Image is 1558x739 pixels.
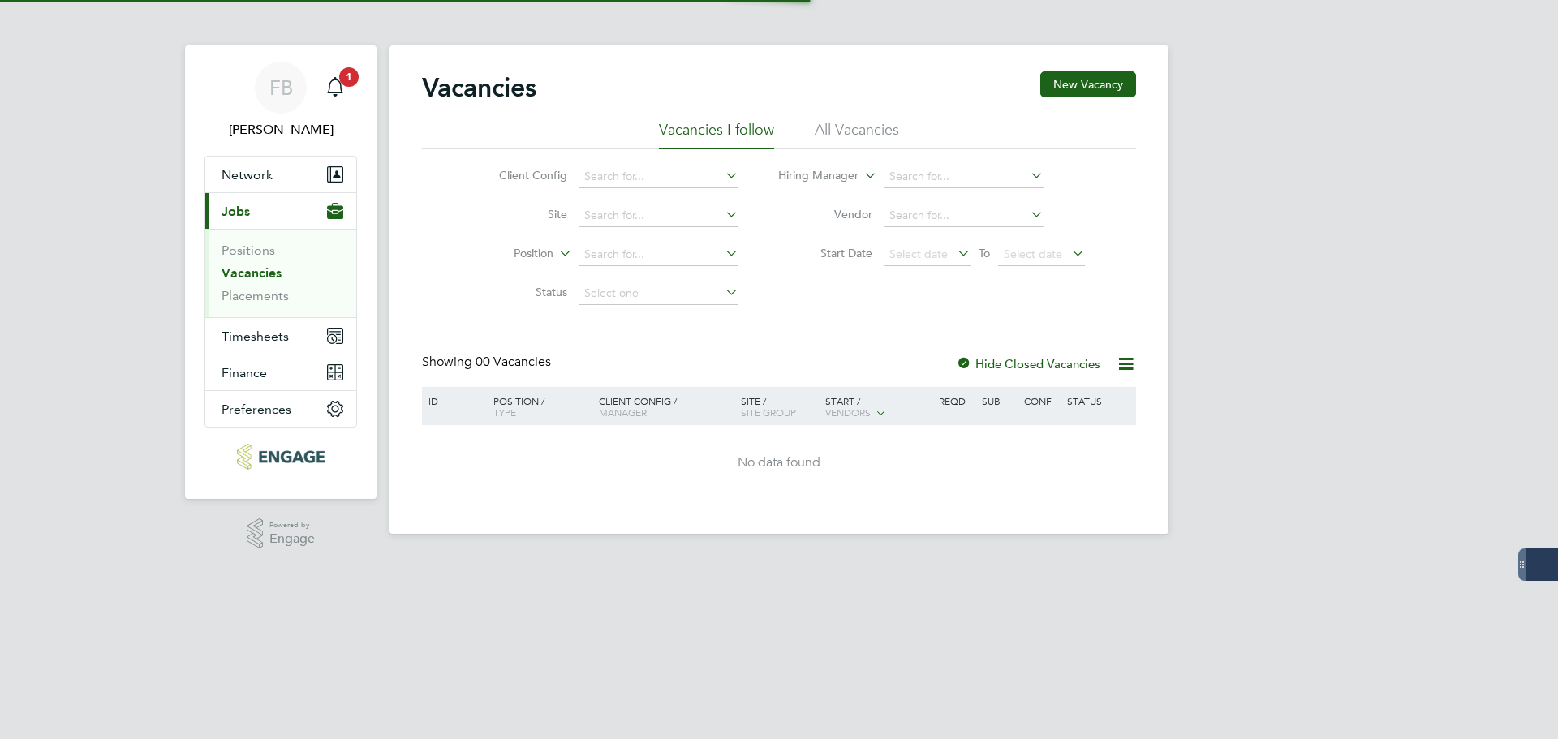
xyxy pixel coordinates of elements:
div: Sub [978,387,1020,415]
div: Start / [821,387,935,428]
a: Positions [222,243,275,258]
div: Status [1063,387,1134,415]
span: 1 [339,67,359,87]
span: Network [222,167,273,183]
label: Status [474,285,567,299]
label: Hiring Manager [765,168,859,184]
button: Finance [205,354,356,390]
img: dovetailslate-logo-retina.png [237,444,324,470]
button: New Vacancy [1040,71,1136,97]
a: Placements [222,288,289,303]
label: Position [460,246,553,262]
div: Site / [737,387,822,426]
div: ID [424,387,481,415]
h2: Vacancies [422,71,536,104]
a: 1 [319,62,351,114]
span: Powered by [269,518,315,532]
input: Search for... [579,243,738,266]
button: Jobs [205,193,356,229]
button: Preferences [205,391,356,427]
span: 00 Vacancies [476,354,551,370]
label: Start Date [779,246,872,260]
label: Hide Closed Vacancies [956,356,1100,372]
span: Finance [222,365,267,380]
span: To [974,243,995,264]
div: Jobs [205,229,356,317]
li: Vacancies I follow [659,120,774,149]
a: Powered byEngage [247,518,316,549]
div: Client Config / [595,387,737,426]
span: Jobs [222,204,250,219]
label: Site [474,207,567,221]
button: Network [205,157,356,192]
span: Select date [889,247,948,261]
span: Preferences [222,402,291,417]
span: Site Group [741,406,796,419]
span: Manager [599,406,647,419]
span: Fin Brown [204,120,357,140]
label: Client Config [474,168,567,183]
li: All Vacancies [815,120,899,149]
input: Select one [579,282,738,305]
div: Showing [422,354,554,371]
button: Timesheets [205,318,356,354]
input: Search for... [579,165,738,188]
div: Position / [481,387,595,426]
span: FB [269,77,293,98]
input: Search for... [884,204,1044,227]
a: FB[PERSON_NAME] [204,62,357,140]
span: Vendors [825,406,871,419]
span: Select date [1004,247,1062,261]
a: Vacancies [222,265,282,281]
nav: Main navigation [185,45,377,499]
div: Conf [1020,387,1062,415]
input: Search for... [579,204,738,227]
div: Reqd [935,387,977,415]
a: Go to home page [204,444,357,470]
div: No data found [424,454,1134,471]
label: Vendor [779,207,872,221]
span: Engage [269,532,315,546]
span: Timesheets [222,329,289,344]
span: Type [493,406,516,419]
input: Search for... [884,165,1044,188]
